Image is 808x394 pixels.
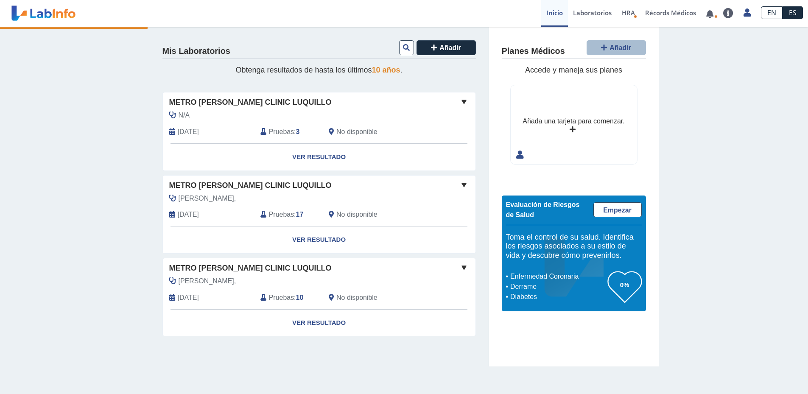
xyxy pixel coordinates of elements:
[502,46,565,56] h4: Planes Médicos
[372,66,400,74] span: 10 años
[733,361,799,385] iframe: Help widget launcher
[783,6,803,19] a: ES
[169,263,332,274] span: Metro [PERSON_NAME] Clinic Luquillo
[296,211,304,218] b: 17
[609,44,631,51] span: Añadir
[508,271,608,282] li: Enfermedad Coronaria
[178,293,199,303] span: 2024-06-18
[439,44,461,51] span: Añadir
[593,202,642,217] a: Empezar
[336,293,377,303] span: No disponible
[761,6,783,19] a: EN
[506,201,580,218] span: Evaluación de Riesgos de Salud
[169,97,332,108] span: Metro [PERSON_NAME] Clinic Luquillo
[254,293,322,303] div: :
[336,127,377,137] span: No disponible
[587,40,646,55] button: Añadir
[179,193,236,204] span: Bonano,
[608,279,642,290] h3: 0%
[269,210,294,220] span: Pruebas
[163,226,475,253] a: Ver Resultado
[163,310,475,336] a: Ver Resultado
[269,127,294,137] span: Pruebas
[254,210,322,220] div: :
[525,66,622,74] span: Accede y maneja sus planes
[309,345,330,352] span: SUBIR
[254,127,322,137] div: :
[603,207,632,214] span: Empezar
[235,66,402,74] span: Obtenga resultados de hasta los últimos .
[506,233,642,260] h5: Toma el control de su salud. Identifica los riesgos asociados a su estilo de vida y descubre cómo...
[417,40,476,55] button: Añadir
[179,276,236,286] span: Perez,
[296,128,300,135] b: 3
[162,46,230,56] h4: Mis Laboratorios
[169,180,332,191] span: Metro [PERSON_NAME] Clinic Luquillo
[508,292,608,302] li: Diabetes
[163,144,475,170] a: Ver Resultado
[336,210,377,220] span: No disponible
[296,294,304,301] b: 10
[523,116,624,126] div: Añada una tarjeta para comenzar.
[178,127,199,137] span: 2025-08-06
[179,110,190,120] span: N/A
[508,282,608,292] li: Derrame
[269,293,294,303] span: Pruebas
[622,8,635,17] span: HRA
[178,210,199,220] span: 2025-05-27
